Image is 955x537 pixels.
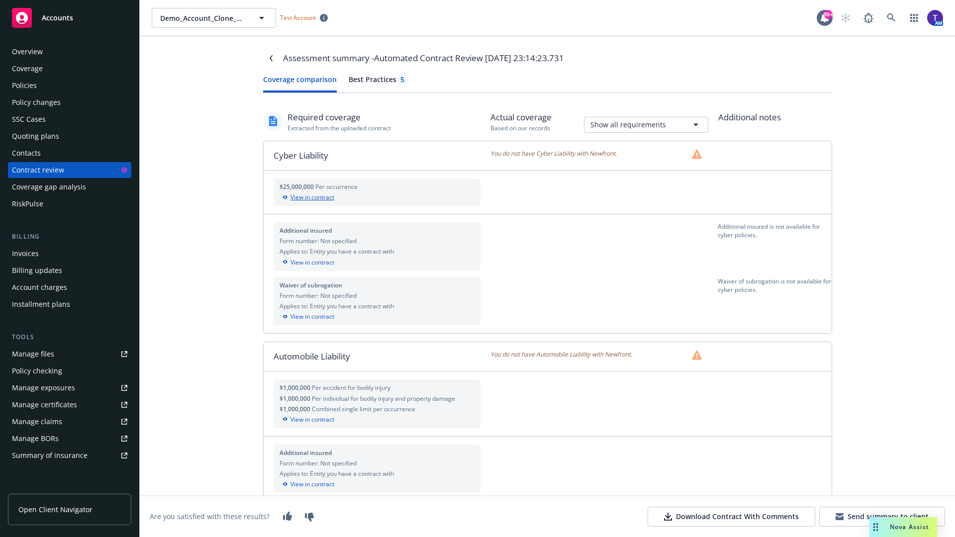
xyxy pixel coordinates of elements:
[280,312,475,321] div: View in contract
[648,507,815,527] button: Download Contract With Comments
[287,111,391,124] div: Required coverage
[490,124,552,132] div: Based on our records
[8,279,131,295] a: Account charges
[859,8,878,28] a: Report a Bug
[12,246,39,262] div: Invoices
[12,44,43,60] div: Overview
[12,61,43,77] div: Coverage
[8,263,131,278] a: Billing updates
[150,512,270,522] div: Are you satisfied with these results?
[280,302,475,310] div: Applies to: Entity you have a contract with
[312,394,455,403] span: Per individual for bodily injury and property damage
[400,74,404,85] div: 5
[718,111,832,124] div: Additional notes
[12,162,64,178] div: Contract review
[18,504,93,515] span: Open Client Navigator
[280,247,475,256] div: Applies to: Entity you have a contract with
[824,10,833,19] div: 99+
[8,179,131,195] a: Coverage gap analysis
[287,124,391,132] div: Extracted from the uploaded contract
[8,380,131,396] a: Manage exposures
[8,78,131,93] a: Policies
[490,149,617,159] span: You do not have Cyber Liability with Newfront.
[881,8,901,28] a: Search
[280,459,475,467] div: Form number: Not specified
[280,480,475,489] div: View in contract
[42,14,73,22] span: Accounts
[8,346,131,362] a: Manage files
[12,380,75,396] div: Manage exposures
[8,94,131,110] a: Policy changes
[264,141,491,170] div: Cyber Liability
[12,94,61,110] div: Policy changes
[280,13,316,22] span: Test Account
[8,483,131,493] div: Analytics hub
[280,448,475,457] div: Additional insured
[836,512,929,522] div: Send summary to client
[12,145,41,161] div: Contacts
[12,296,70,312] div: Installment plans
[8,332,131,342] div: Tools
[312,405,415,413] span: Combined single limit per occurrence
[8,431,131,447] a: Manage BORs
[263,50,279,66] a: Navigate back
[12,346,54,362] div: Manage files
[8,61,131,77] a: Coverage
[280,394,312,403] span: $1,000,000
[8,145,131,161] a: Contacts
[12,414,62,430] div: Manage claims
[312,383,390,392] span: Per accident for bodily injury
[280,415,475,424] div: View in contract
[490,111,552,124] div: Actual coverage
[8,447,131,463] a: Summary of insurance
[490,350,632,360] span: You do not have Automobile Liability with Newfront.
[8,397,131,413] a: Manage certificates
[152,8,276,28] button: Demo_Account_Clone_QA_CR_Tests_Client
[819,507,945,527] button: Send summary to client
[8,296,131,312] a: Installment plans
[280,193,475,202] div: View in contract
[718,222,831,270] div: Additional insured is not available for cyber policies.
[280,469,475,478] div: Applies to: Entity you have a contract with
[276,12,332,23] span: Test Account
[12,279,67,295] div: Account charges
[664,512,799,522] div: Download Contract With Comments
[8,196,131,212] a: RiskPulse
[160,13,246,23] span: Demo_Account_Clone_QA_CR_Tests_Client
[12,397,77,413] div: Manage certificates
[869,517,882,537] div: Drag to move
[12,78,37,93] div: Policies
[8,4,131,32] a: Accounts
[927,10,943,26] img: photo
[8,128,131,144] a: Quoting plans
[904,8,924,28] a: Switch app
[8,162,131,178] a: Contract review
[836,8,856,28] a: Start snowing
[869,517,937,537] button: Nova Assist
[280,258,475,267] div: View in contract
[264,342,491,371] div: Automobile Liability
[8,246,131,262] a: Invoices
[280,383,312,392] span: $1,000,000
[280,182,315,191] span: $25,000,000
[280,291,475,300] div: Form number: Not specified
[890,523,929,531] span: Nova Assist
[12,263,62,278] div: Billing updates
[283,52,564,65] div: Assessment summary - Automated Contract Review [DATE] 23:14:23.731
[349,74,406,85] div: Best Practices
[8,363,131,379] a: Policy checking
[280,226,475,235] div: Additional insured
[315,182,358,191] span: Per occurrence
[12,196,43,212] div: RiskPulse
[8,44,131,60] a: Overview
[263,74,337,92] button: Coverage comparison
[280,405,312,413] span: $1,000,000
[8,232,131,242] div: Billing
[280,281,475,289] div: Waiver of subrogation
[12,431,59,447] div: Manage BORs
[718,277,831,325] div: Waiver of subrogation is not available for cyber policies.
[12,363,62,379] div: Policy checking
[280,237,475,245] div: Form number: Not specified
[12,179,86,195] div: Coverage gap analysis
